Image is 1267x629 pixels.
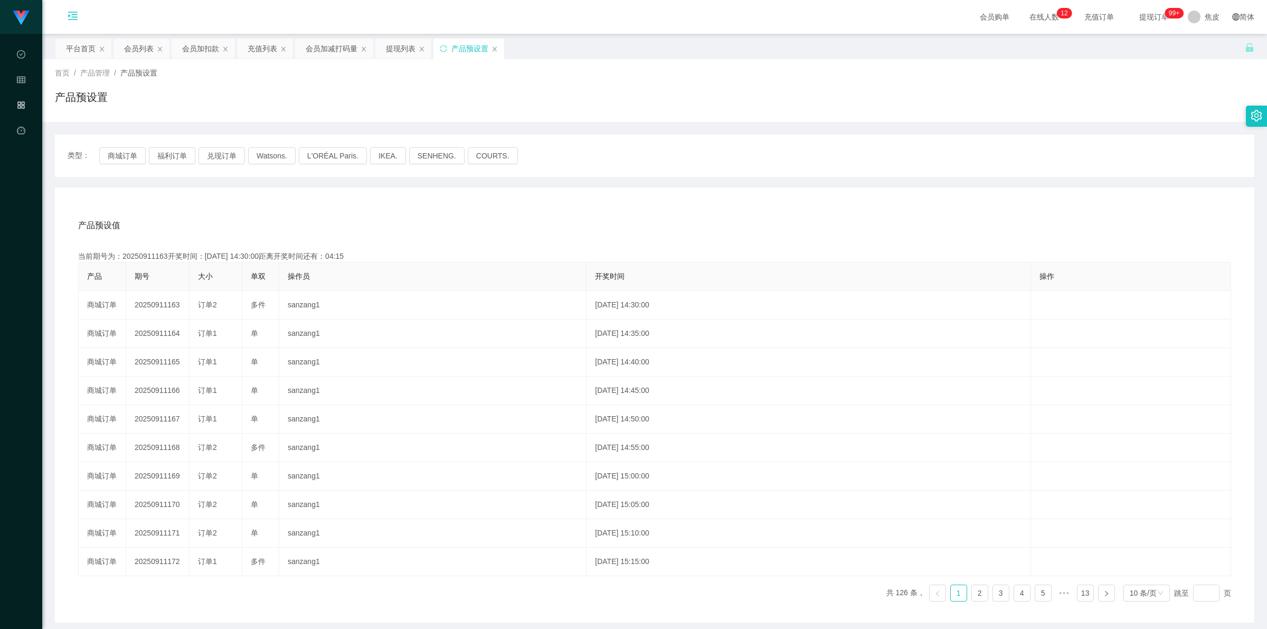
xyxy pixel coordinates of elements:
[251,472,258,480] span: 单
[587,320,1031,348] td: [DATE] 14:35:00
[66,39,96,59] div: 平台首页
[279,291,587,320] td: sanzang1
[1064,8,1068,18] p: 2
[1098,585,1115,602] li: 下一页
[68,147,99,164] span: 类型：
[79,348,126,377] td: 商城订单
[251,272,266,280] span: 单双
[280,46,287,52] i: 图标: close
[992,585,1009,602] li: 3
[886,585,925,602] li: 共 126 条，
[587,348,1031,377] td: [DATE] 14:40:00
[17,96,25,117] i: 图标: appstore-o
[451,39,488,59] div: 产品预设置
[587,377,1031,405] td: [DATE] 14:45:00
[972,585,988,601] a: 2
[157,46,163,52] i: 图标: close
[126,405,190,434] td: 20250911167
[993,585,1009,601] a: 3
[126,348,190,377] td: 20250911165
[279,434,587,462] td: sanzang1
[124,39,154,59] div: 会员列表
[279,320,587,348] td: sanzang1
[1157,590,1164,597] i: 图标: down
[79,291,126,320] td: 商城订单
[198,301,217,309] span: 订单2
[13,11,30,25] img: logo.9652507e.png
[55,69,70,77] span: 首页
[1245,43,1254,52] i: 图标: unlock
[80,69,110,77] span: 产品管理
[1061,8,1064,18] p: 1
[251,329,258,337] span: 单
[79,491,126,519] td: 商城订单
[99,46,105,52] i: 图标: close
[279,348,587,377] td: sanzang1
[419,46,425,52] i: 图标: close
[251,301,266,309] span: 多件
[279,519,587,548] td: sanzang1
[1077,585,1093,601] a: 13
[1014,585,1030,602] li: 4
[1056,8,1072,18] sup: 12
[17,51,25,145] span: 数据中心
[251,500,258,509] span: 单
[299,147,367,164] button: L'ORÉAL Paris.
[950,585,967,602] li: 1
[78,251,1231,262] div: 当前期号为：20250911163开奖时间：[DATE] 14:30:00距离开奖时间还有：04:15
[198,472,217,480] span: 订单2
[87,272,102,280] span: 产品
[79,519,126,548] td: 商城订单
[222,46,229,52] i: 图标: close
[370,147,406,164] button: IKEA.
[126,377,190,405] td: 20250911166
[198,500,217,509] span: 订单2
[1035,585,1052,602] li: 5
[409,147,465,164] button: SENHENG.
[126,548,190,576] td: 20250911172
[1103,590,1110,597] i: 图标: right
[288,272,310,280] span: 操作员
[279,491,587,519] td: sanzang1
[587,291,1031,320] td: [DATE] 14:30:00
[1174,585,1231,602] div: 跳至 页
[248,147,296,164] button: Watsons.
[929,585,946,602] li: 上一页
[251,358,258,366] span: 单
[79,320,126,348] td: 商城订单
[135,272,149,280] span: 期号
[198,443,217,452] span: 订单2
[386,39,415,59] div: 提现列表
[17,120,25,227] a: 图标: dashboard平台首页
[1130,585,1157,601] div: 10 条/页
[79,434,126,462] td: 商城订单
[1056,585,1073,602] span: •••
[126,320,190,348] td: 20250911164
[951,585,967,601] a: 1
[251,443,266,452] span: 多件
[79,548,126,576] td: 商城订单
[1077,585,1094,602] li: 13
[55,1,91,34] i: 图标: menu-unfold
[17,101,25,195] span: 产品管理
[361,46,367,52] i: 图标: close
[74,69,76,77] span: /
[1079,13,1119,21] span: 充值订单
[17,45,25,67] i: 图标: check-circle-o
[126,491,190,519] td: 20250911170
[79,405,126,434] td: 商城订单
[78,219,120,232] span: 产品预设值
[587,519,1031,548] td: [DATE] 15:10:00
[79,462,126,491] td: 商城订单
[17,76,25,170] span: 会员管理
[120,69,157,77] span: 产品预设置
[1056,585,1073,602] li: 向后 5 页
[587,491,1031,519] td: [DATE] 15:05:00
[198,272,213,280] span: 大小
[126,291,190,320] td: 20250911163
[934,590,941,597] i: 图标: left
[587,548,1031,576] td: [DATE] 15:15:00
[198,386,217,395] span: 订单1
[1039,272,1054,280] span: 操作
